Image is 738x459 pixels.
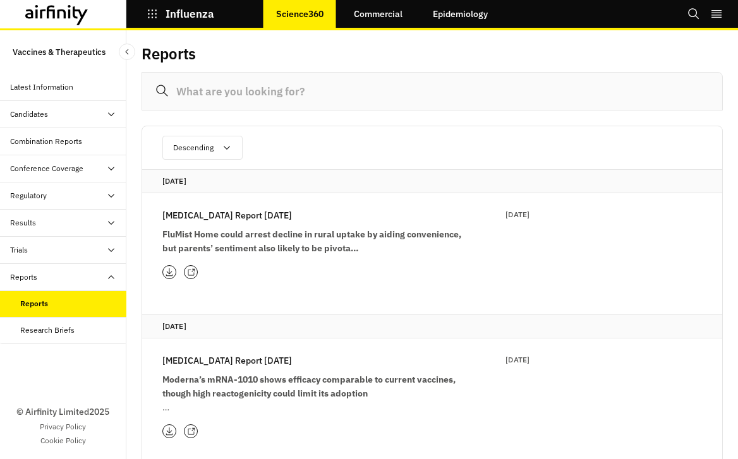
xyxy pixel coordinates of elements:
div: Trials [10,244,28,256]
button: Influenza [147,3,214,25]
input: What are you looking for? [142,72,723,110]
p: [DATE] [505,208,529,221]
div: Reports [10,271,37,283]
p: [MEDICAL_DATA] Report [DATE] [162,208,292,222]
div: Combination Reports [10,136,82,147]
p: © Airfinity Limited 2025 [16,405,109,419]
ul: … [162,400,466,414]
button: Close Sidebar [119,44,135,60]
div: Conference Coverage [10,163,83,174]
p: [DATE] [162,175,702,188]
h2: Reports [142,45,196,63]
div: Candidates [10,109,48,120]
p: Influenza [166,8,214,20]
p: [DATE] [505,354,529,366]
button: Descending [162,136,243,160]
div: Reports [20,298,48,309]
strong: Moderna’s mRNA-1010 shows efficacy comparable to current vaccines, though high reactogenicity cou... [162,374,456,399]
div: Regulatory [10,190,47,201]
a: Cookie Policy [40,435,86,446]
strong: FluMist Home could arrest decline in rural uptake by aiding convenience, but parents’ sentiment a... [162,229,461,254]
a: Privacy Policy [40,421,86,432]
div: Latest Information [10,81,73,93]
p: Vaccines & Therapeutics [13,40,106,64]
div: Research Briefs [20,325,75,336]
p: [DATE] [162,320,702,333]
p: Science360 [276,9,324,19]
p: [MEDICAL_DATA] Report [DATE] [162,354,292,367]
div: Results [10,217,36,229]
button: Search [687,3,700,25]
